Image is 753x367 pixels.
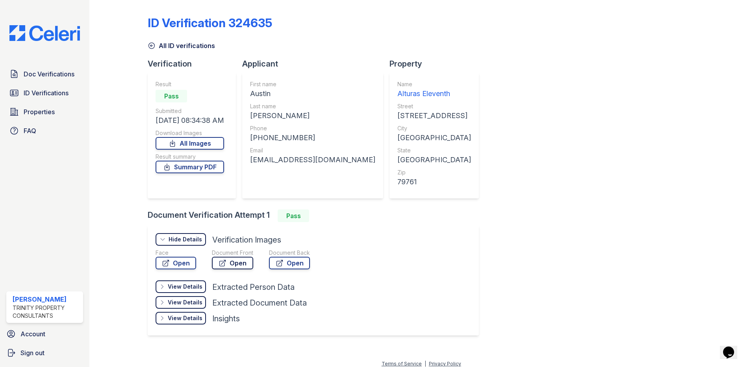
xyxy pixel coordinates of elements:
[269,257,310,269] a: Open
[250,146,375,154] div: Email
[250,110,375,121] div: [PERSON_NAME]
[156,107,224,115] div: Submitted
[397,169,471,176] div: Zip
[250,132,375,143] div: [PHONE_NUMBER]
[389,58,485,69] div: Property
[250,102,375,110] div: Last name
[156,249,196,257] div: Face
[156,115,224,126] div: [DATE] 08:34:38 AM
[3,326,86,342] a: Account
[20,348,45,358] span: Sign out
[250,88,375,99] div: Austin
[397,154,471,165] div: [GEOGRAPHIC_DATA]
[148,41,215,50] a: All ID verifications
[425,361,426,367] div: |
[397,88,471,99] div: Alturas Eleventh
[24,126,36,135] span: FAQ
[212,282,295,293] div: Extracted Person Data
[6,85,83,101] a: ID Verifications
[397,146,471,154] div: State
[168,283,202,291] div: View Details
[250,154,375,165] div: [EMAIL_ADDRESS][DOMAIN_NAME]
[397,124,471,132] div: City
[156,161,224,173] a: Summary PDF
[212,313,240,324] div: Insights
[429,361,461,367] a: Privacy Policy
[720,335,745,359] iframe: chat widget
[212,249,253,257] div: Document Front
[397,132,471,143] div: [GEOGRAPHIC_DATA]
[6,104,83,120] a: Properties
[6,123,83,139] a: FAQ
[13,295,80,304] div: [PERSON_NAME]
[148,209,485,222] div: Document Verification Attempt 1
[156,153,224,161] div: Result summary
[168,298,202,306] div: View Details
[212,257,253,269] a: Open
[156,90,187,102] div: Pass
[397,110,471,121] div: [STREET_ADDRESS]
[212,297,307,308] div: Extracted Document Data
[250,80,375,88] div: First name
[148,16,272,30] div: ID Verification 324635
[269,249,310,257] div: Document Back
[3,345,86,361] a: Sign out
[24,69,74,79] span: Doc Verifications
[13,304,80,320] div: Trinity Property Consultants
[397,80,471,99] a: Name Alturas Eleventh
[24,107,55,117] span: Properties
[382,361,422,367] a: Terms of Service
[156,129,224,137] div: Download Images
[397,80,471,88] div: Name
[278,209,309,222] div: Pass
[24,88,69,98] span: ID Verifications
[242,58,389,69] div: Applicant
[250,124,375,132] div: Phone
[6,66,83,82] a: Doc Verifications
[20,329,45,339] span: Account
[148,58,242,69] div: Verification
[156,257,196,269] a: Open
[397,176,471,187] div: 79761
[3,25,86,41] img: CE_Logo_Blue-a8612792a0a2168367f1c8372b55b34899dd931a85d93a1a3d3e32e68fde9ad4.png
[156,80,224,88] div: Result
[169,235,202,243] div: Hide Details
[397,102,471,110] div: Street
[168,314,202,322] div: View Details
[156,137,224,150] a: All Images
[212,234,281,245] div: Verification Images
